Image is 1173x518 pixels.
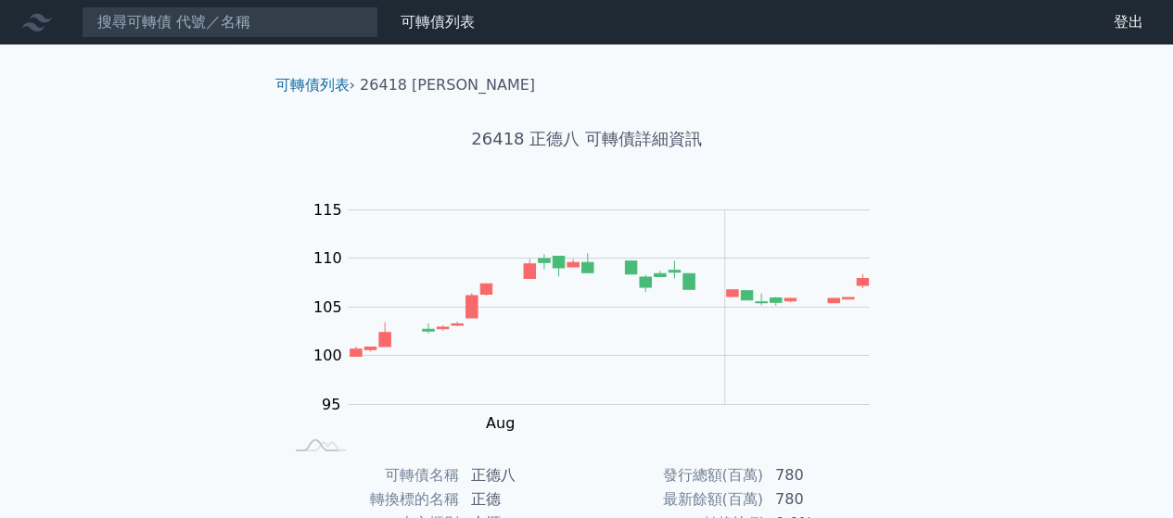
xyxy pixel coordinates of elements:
li: › [275,74,355,96]
tspan: 105 [313,298,342,316]
li: 26418 [PERSON_NAME] [360,74,535,96]
td: 可轉債名稱 [283,463,460,487]
a: 登出 [1099,7,1158,37]
a: 可轉債列表 [275,76,350,94]
g: Chart [303,201,897,432]
tspan: 100 [313,347,342,364]
tspan: Aug [486,414,515,432]
td: 780 [764,463,891,487]
td: 轉換標的名稱 [283,487,460,512]
tspan: 110 [313,249,342,267]
td: 最新餘額(百萬) [587,487,764,512]
tspan: 115 [313,201,342,219]
input: 搜尋可轉債 代號／名稱 [82,6,378,38]
td: 正德 [460,487,587,512]
tspan: 95 [322,396,340,413]
td: 發行總額(百萬) [587,463,764,487]
td: 正德八 [460,463,587,487]
h1: 26418 正德八 可轉債詳細資訊 [261,126,913,152]
td: 780 [764,487,891,512]
g: Series [350,253,868,356]
a: 可轉債列表 [401,13,475,31]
